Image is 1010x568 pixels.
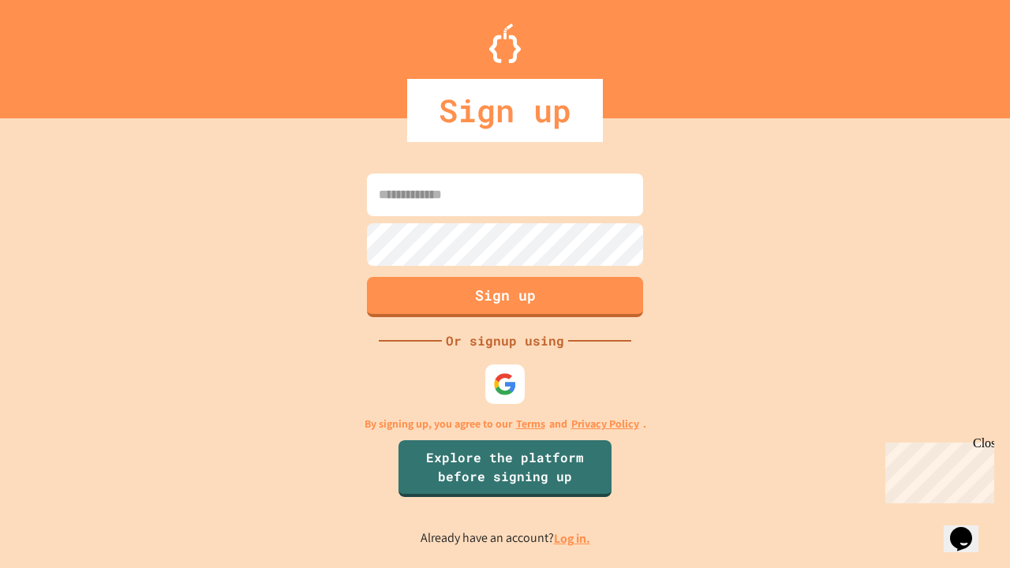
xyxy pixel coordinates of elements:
[398,440,612,497] a: Explore the platform before signing up
[407,79,603,142] div: Sign up
[365,416,646,432] p: By signing up, you agree to our and .
[367,277,643,317] button: Sign up
[6,6,109,100] div: Chat with us now!Close
[571,416,639,432] a: Privacy Policy
[944,505,994,552] iframe: chat widget
[442,331,568,350] div: Or signup using
[493,372,517,396] img: google-icon.svg
[879,436,994,503] iframe: chat widget
[554,530,590,547] a: Log in.
[421,529,590,548] p: Already have an account?
[516,416,545,432] a: Terms
[489,24,521,63] img: Logo.svg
